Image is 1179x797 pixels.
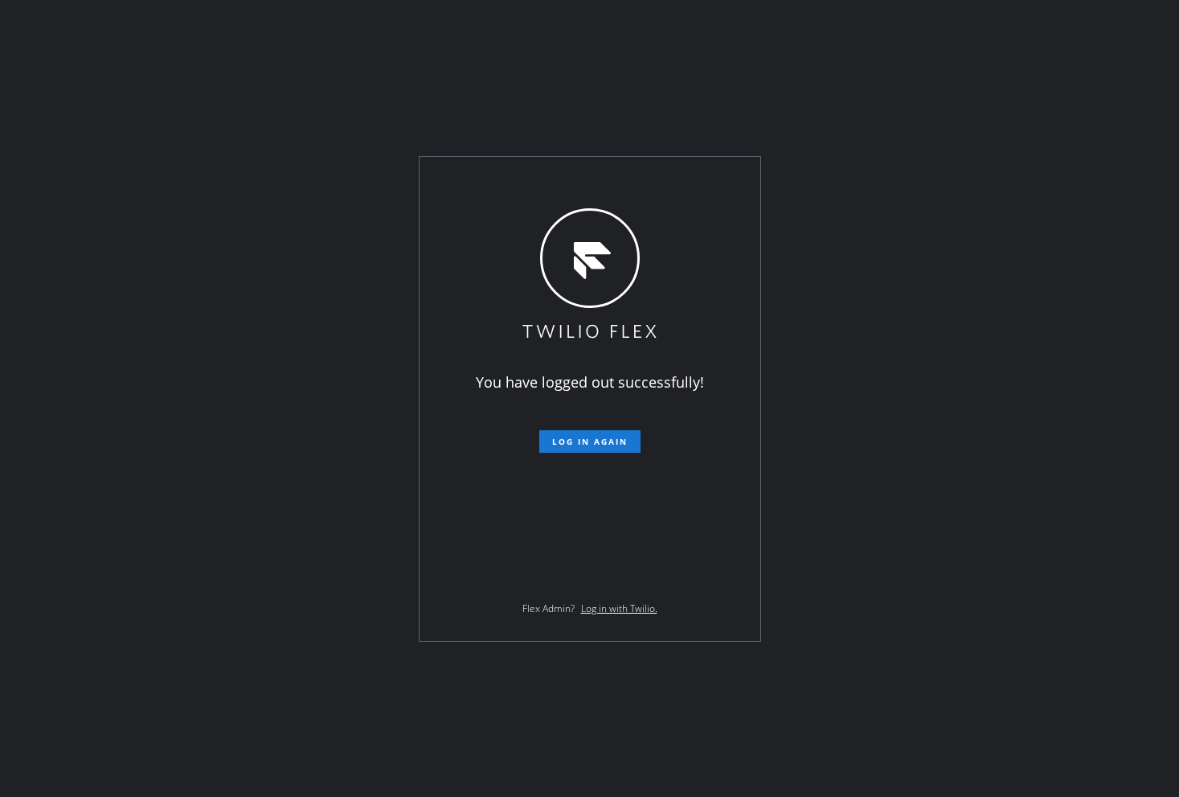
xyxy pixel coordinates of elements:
span: Flex Admin? [522,602,575,615]
span: You have logged out successfully! [476,372,704,392]
a: Log in with Twilio. [581,602,657,615]
button: Log in again [539,430,641,453]
span: Log in again [552,436,628,447]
